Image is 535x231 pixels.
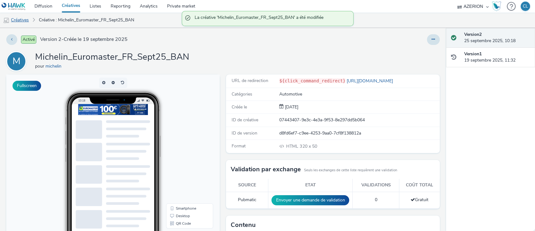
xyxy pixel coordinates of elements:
li: Desktop [161,138,206,145]
div: 25 septembre 2025, 10:18 [464,31,530,44]
span: 10:18 [72,24,79,28]
span: HTML [286,143,300,149]
div: Automotive [279,91,439,97]
button: Envoyer une demande de validation [271,195,349,205]
span: Créée le [232,104,247,110]
img: undefined Logo [2,3,26,10]
th: Etat [268,179,353,192]
span: Format [232,143,246,149]
th: Coût total [399,179,440,192]
button: Fullscreen [13,81,41,91]
a: Hawk Academy [492,1,504,11]
strong: Version 1 [464,51,482,57]
h3: Validation par exchange [231,165,301,174]
span: pour [35,63,45,69]
span: [DATE] [284,104,298,110]
a: michelin [45,63,64,69]
span: Activé [21,36,36,44]
span: La créative 'Michelin_Euromaster_FR_Sept25_BAN' a été modifiée [195,14,347,23]
h1: Michelin_Euromaster_FR_Sept25_BAN [35,51,189,63]
a: M [6,58,29,64]
span: Smartphone [170,132,190,136]
a: [URL][DOMAIN_NAME] [345,78,396,84]
span: Catégories [232,91,252,97]
div: 07443407-9e3c-4e3a-9f53-8e297dd5b064 [279,117,439,123]
span: Gratuit [411,197,428,203]
div: 19 septembre 2025, 11:32 [464,51,530,64]
div: CL [523,2,528,11]
strong: Version 2 [464,31,482,37]
span: 320 x 50 [286,143,317,149]
div: Création 19 septembre 2025, 11:32 [284,104,298,110]
img: Hawk Academy [492,1,501,11]
th: Validations [353,179,399,192]
img: mobile [3,17,9,24]
th: Source [226,179,268,192]
td: Pubmatic [226,192,268,208]
span: QR Code [170,147,185,151]
div: M [13,52,20,70]
a: Créative : Michelin_Euromaster_FR_Sept25_BAN [36,13,137,28]
span: URL de redirection [232,78,268,84]
code: ${click_command_redirect} [279,78,345,83]
li: QR Code [161,145,206,153]
span: Desktop [170,140,184,143]
small: Seuls les exchanges de cette liste requièrent une validation [304,168,397,173]
h3: Contenu [231,220,256,230]
span: ID de créative [232,117,258,123]
li: Smartphone [161,130,206,138]
span: Version 2 - Créée le 19 septembre 2025 [40,36,128,43]
span: ID de version [232,130,257,136]
span: 0 [375,197,377,203]
div: d8fd6ef7-c9ee-4253-9aa0-7cf8f138812a [279,130,439,136]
